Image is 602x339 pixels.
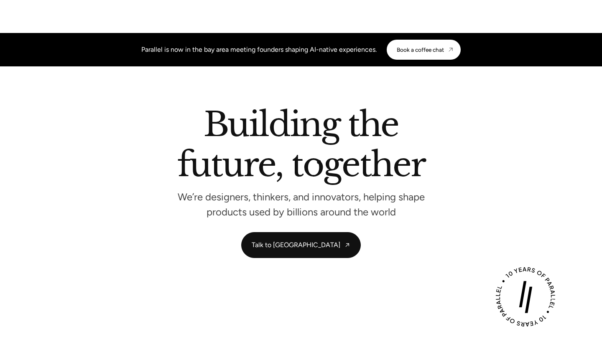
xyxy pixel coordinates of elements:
[387,40,461,60] a: Book a coffee chat
[141,45,377,55] div: Parallel is now in the bay area meeting founders shaping AI-native experiences.
[176,193,426,215] p: We’re designers, thinkers, and innovators, helping shape products used by billions around the world
[177,108,425,185] h2: Building the future, together
[447,46,454,53] img: CTA arrow image
[397,46,444,53] div: Book a coffee chat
